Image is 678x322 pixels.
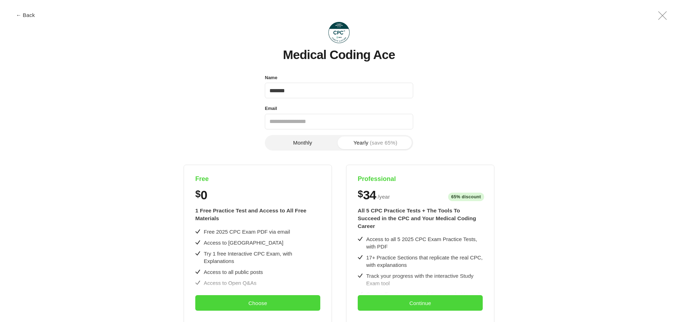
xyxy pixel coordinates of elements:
[265,104,277,113] label: Email
[201,189,207,201] span: 0
[377,193,390,201] span: / year
[363,189,376,201] span: 34
[195,175,320,183] h4: Free
[370,140,397,145] span: (save 65%)
[448,193,484,201] span: 65% discount
[266,136,339,149] button: Monthly
[366,254,483,269] div: 17+ Practice Sections that replicate the real CPC, with explanations
[204,239,283,246] div: Access to [GEOGRAPHIC_DATA]
[16,12,21,18] span: ←
[11,12,40,18] button: ← Back
[204,268,263,276] div: Access to all public posts
[265,83,413,98] input: Name
[204,250,320,265] div: Try 1 free Interactive CPC Exam, with Explanations
[339,136,412,149] button: Yearly(save 65%)
[195,207,320,222] div: 1 Free Practice Test and Access to All Free Materials
[283,48,395,62] h1: Medical Coding Ace
[195,295,320,311] button: Choose
[366,235,483,250] div: Access to all 5 2025 CPC Exam Practice Tests, with PDF
[358,295,483,311] button: Continue
[204,228,290,235] div: Free 2025 CPC Exam PDF via email
[195,189,201,200] span: $
[328,22,350,43] img: Medical Coding Ace
[265,73,277,82] label: Name
[358,189,363,200] span: $
[366,272,483,287] div: Track your progress with the interactive Study Exam tool
[358,175,483,183] h4: Professional
[358,207,483,230] div: All 5 CPC Practice Tests + The Tools To Succeed in the CPC and Your Medical Coding Career
[265,114,413,129] input: Email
